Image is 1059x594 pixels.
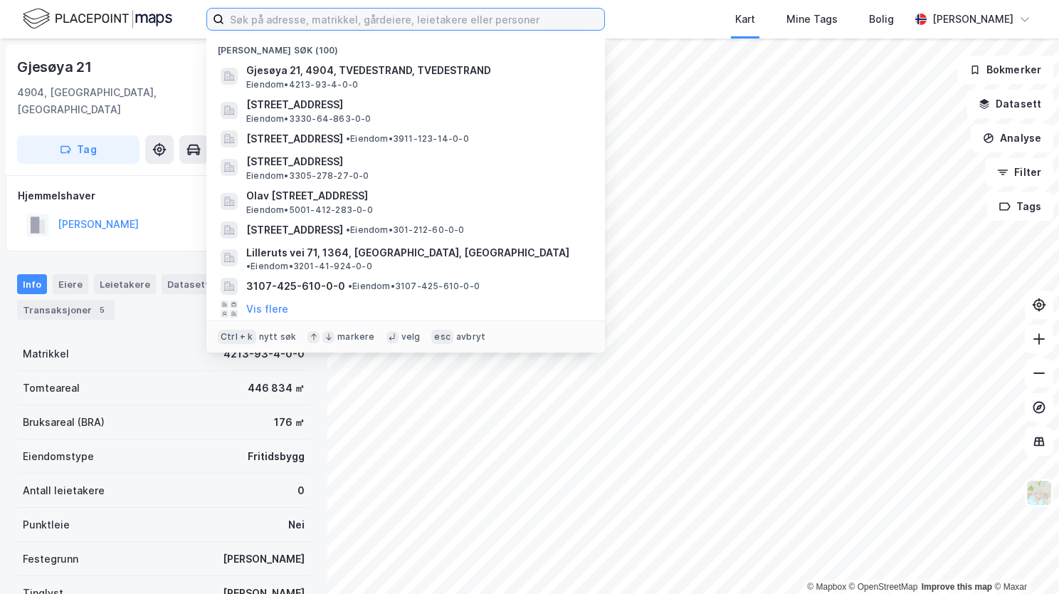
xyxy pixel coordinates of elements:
div: Ctrl + k [218,330,256,344]
div: 0 [297,482,305,499]
div: Bruksareal (BRA) [23,414,105,431]
div: Gjesøya 21 [17,56,95,78]
div: Mine Tags [786,11,838,28]
span: • [346,133,350,144]
span: • [346,224,350,235]
img: Z [1026,479,1053,506]
span: Eiendom • 5001-412-283-0-0 [246,204,373,216]
iframe: Chat Widget [988,526,1059,594]
div: markere [337,331,374,343]
span: 3107-425-610-0-0 [246,278,345,295]
span: Eiendom • 4213-93-4-0-0 [246,79,358,90]
div: Punktleie [23,516,70,533]
div: 4904, [GEOGRAPHIC_DATA], [GEOGRAPHIC_DATA] [17,84,229,118]
div: Bolig [869,11,894,28]
div: [PERSON_NAME] [932,11,1013,28]
span: Eiendom • 301-212-60-0-0 [346,224,465,236]
span: • [246,261,251,271]
span: Eiendom • 3911-123-14-0-0 [346,133,469,145]
div: 4213-93-4-0-0 [223,345,305,363]
button: Datasett [966,90,1053,118]
span: • [348,281,352,291]
span: Eiendom • 3107-425-610-0-0 [348,281,480,292]
span: Eiendom • 3330-64-863-0-0 [246,113,372,125]
button: Analyse [971,124,1053,152]
div: Nei [288,516,305,533]
span: Lilleruts vei 71, 1364, [GEOGRAPHIC_DATA], [GEOGRAPHIC_DATA] [246,244,569,261]
div: esc [431,330,453,344]
span: [STREET_ADDRESS] [246,130,343,147]
div: 5 [95,303,109,317]
span: [STREET_ADDRESS] [246,96,588,113]
span: [STREET_ADDRESS] [246,222,343,239]
div: Hjemmelshaver [18,187,310,204]
div: [PERSON_NAME] søk (100) [206,33,605,59]
div: Info [17,274,47,294]
a: OpenStreetMap [849,582,918,592]
div: Fritidsbygg [248,448,305,465]
div: Tomteareal [23,380,80,397]
button: Tag [17,135,139,164]
div: Eiendomstype [23,448,94,465]
div: velg [401,331,421,343]
a: Improve this map [922,582,992,592]
div: 176 ㎡ [274,414,305,431]
span: [STREET_ADDRESS] [246,153,588,170]
div: nytt søk [259,331,297,343]
a: Mapbox [807,582,846,592]
div: Festegrunn [23,551,78,568]
div: Matrikkel [23,345,69,363]
span: Eiendom • 3201-41-924-0-0 [246,261,372,272]
input: Søk på adresse, matrikkel, gårdeiere, leietakere eller personer [224,9,604,30]
span: Olav [STREET_ADDRESS] [246,187,588,204]
button: Bokmerker [957,56,1053,84]
button: Filter [985,158,1053,187]
div: avbryt [456,331,485,343]
span: Gjesøya 21, 4904, TVEDESTRAND, TVEDESTRAND [246,62,588,79]
div: Leietakere [94,274,156,294]
div: [PERSON_NAME] [223,551,305,568]
div: 446 834 ㎡ [248,380,305,397]
button: Tags [987,192,1053,221]
div: Kart [735,11,755,28]
div: Eiere [53,274,88,294]
div: Transaksjoner [17,300,115,320]
div: Antall leietakere [23,482,105,499]
img: logo.f888ab2527a4732fd821a326f86c7f29.svg [23,6,172,31]
button: Vis flere [246,301,288,318]
span: Eiendom • 3305-278-27-0-0 [246,170,369,182]
div: Datasett [162,274,215,294]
